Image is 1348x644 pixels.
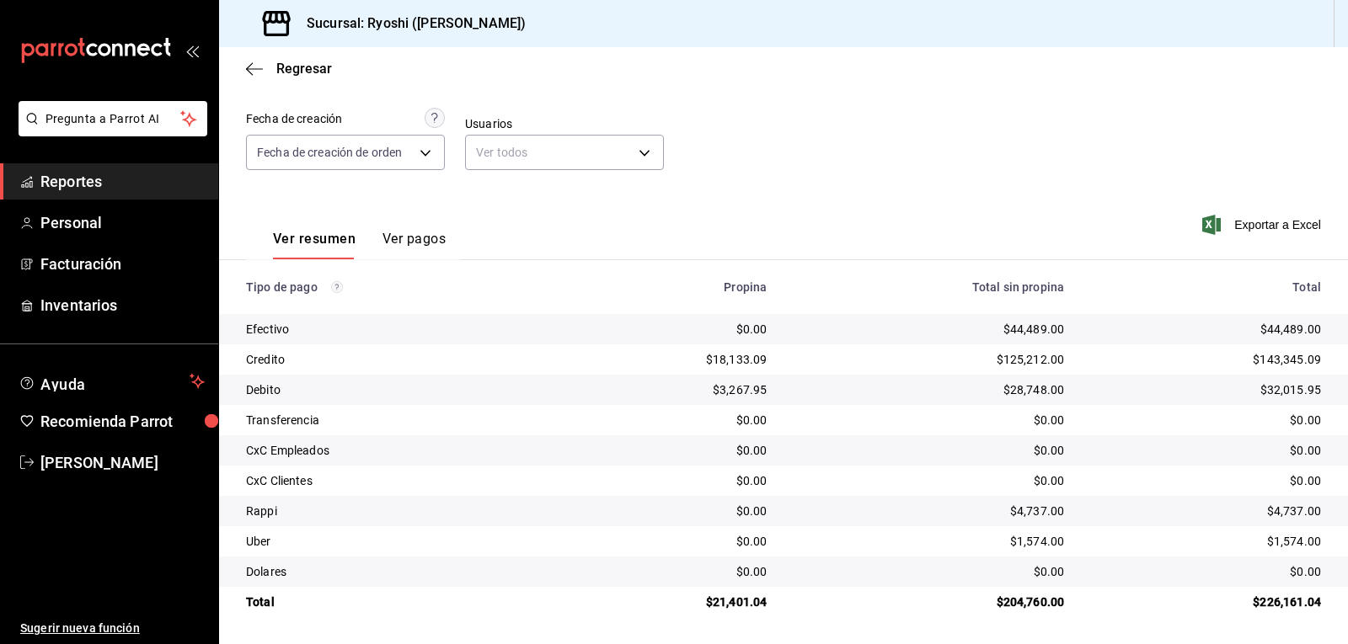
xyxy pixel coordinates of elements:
div: $0.00 [575,472,768,489]
span: Sugerir nueva función [20,620,205,637]
div: $3,267.95 [575,381,768,398]
div: Ver todos [465,135,664,170]
div: Total sin propina [794,280,1064,294]
div: $44,489.00 [794,321,1064,338]
div: $21,401.04 [575,593,768,610]
div: Rappi [246,503,548,519]
div: Total [246,593,548,610]
span: [PERSON_NAME] [40,451,205,474]
div: Transferencia [246,412,548,428]
span: Recomienda Parrot [40,410,205,433]
div: $0.00 [575,563,768,580]
span: Ayuda [40,371,183,391]
div: $32,015.95 [1091,381,1321,398]
div: Tipo de pago [246,280,548,294]
div: $1,574.00 [794,533,1064,550]
span: Personal [40,211,205,234]
div: $0.00 [1091,472,1321,489]
div: navigation tabs [273,231,446,259]
button: open_drawer_menu [185,44,199,57]
div: $226,161.04 [1091,593,1321,610]
div: Efectivo [246,321,548,338]
svg: Los pagos realizados con Pay y otras terminales son montos brutos. [331,281,343,293]
div: $0.00 [1091,412,1321,428]
div: $0.00 [794,563,1064,580]
div: $125,212.00 [794,351,1064,368]
div: Total [1091,280,1321,294]
div: $0.00 [575,533,768,550]
div: Dolares [246,563,548,580]
div: $143,345.09 [1091,351,1321,368]
div: $1,574.00 [1091,533,1321,550]
div: Uber [246,533,548,550]
span: Pregunta a Parrot AI [45,110,181,128]
div: $0.00 [575,503,768,519]
button: Ver pagos [382,231,446,259]
span: Facturación [40,253,205,275]
div: $0.00 [794,412,1064,428]
span: Regresar [276,61,332,77]
div: CxC Empleados [246,442,548,459]
div: Debito [246,381,548,398]
button: Ver resumen [273,231,356,259]
div: Credito [246,351,548,368]
div: $0.00 [1091,563,1321,580]
span: Reportes [40,170,205,193]
div: $0.00 [794,442,1064,459]
button: Regresar [246,61,332,77]
button: Pregunta a Parrot AI [19,101,207,136]
div: $0.00 [575,442,768,459]
div: $18,133.09 [575,351,768,368]
div: CxC Clientes [246,472,548,489]
div: $44,489.00 [1091,321,1321,338]
span: Inventarios [40,294,205,317]
div: $0.00 [575,412,768,428]
div: $0.00 [575,321,768,338]
h3: Sucursal: Ryoshi ([PERSON_NAME]) [293,13,526,34]
div: $4,737.00 [794,503,1064,519]
span: Fecha de creación de orden [257,144,402,161]
div: $4,737.00 [1091,503,1321,519]
a: Pregunta a Parrot AI [12,122,207,140]
div: $0.00 [1091,442,1321,459]
div: $0.00 [794,472,1064,489]
label: Usuarios [465,118,664,130]
button: Exportar a Excel [1206,215,1321,235]
div: $204,760.00 [794,593,1064,610]
div: Propina [575,280,768,294]
div: Fecha de creación [246,110,342,128]
div: $28,748.00 [794,381,1064,398]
